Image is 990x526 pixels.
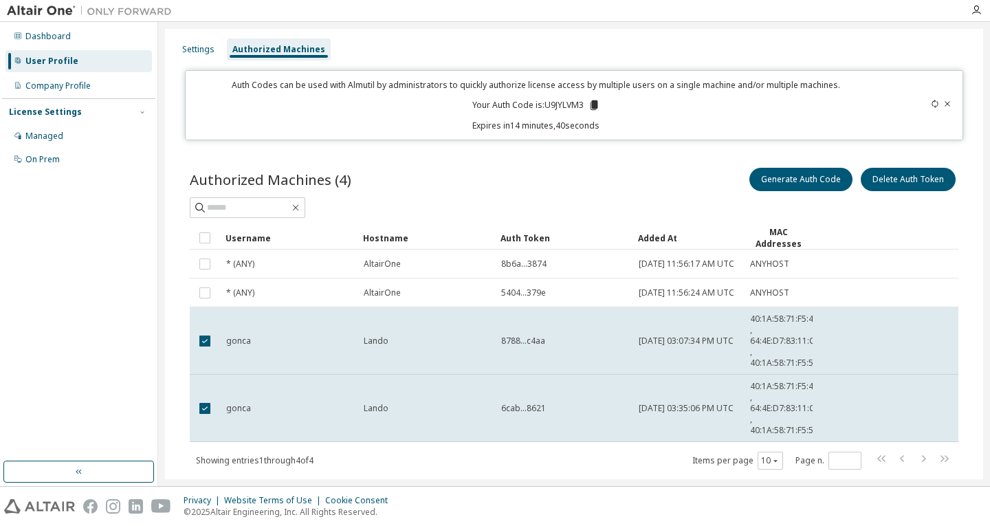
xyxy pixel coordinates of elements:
div: Authorized Machines [232,44,325,55]
p: © 2025 Altair Engineering, Inc. All Rights Reserved. [184,506,396,518]
span: gonca [226,403,251,414]
button: 10 [761,455,780,466]
span: AltairOne [364,287,401,298]
span: [DATE] 03:07:34 PM UTC [639,336,734,347]
img: altair_logo.svg [4,499,75,514]
p: Auth Codes can be used with Almutil by administrators to quickly authorize license access by mult... [194,79,878,91]
span: * (ANY) [226,287,254,298]
span: [DATE] 11:56:17 AM UTC [639,259,734,270]
span: [DATE] 11:56:24 AM UTC [639,287,734,298]
img: instagram.svg [106,499,120,514]
img: facebook.svg [83,499,98,514]
span: ANYHOST [750,259,789,270]
span: 5404...379e [501,287,546,298]
img: Altair One [7,4,179,18]
div: Hostname [363,227,489,249]
span: 8b6a...3874 [501,259,547,270]
button: Generate Auth Code [749,168,852,191]
div: License Settings [9,107,82,118]
span: 40:1A:58:71:F5:4F , 64:4E:D7:83:11:C6 , 40:1A:58:71:F5:50 [750,381,819,436]
div: Username [225,227,352,249]
p: Expires in 14 minutes, 40 seconds [194,120,878,131]
span: Items per page [692,452,783,470]
span: Lando [364,403,388,414]
span: ANYHOST [750,287,789,298]
span: Showing entries 1 through 4 of 4 [196,454,313,466]
div: On Prem [25,154,60,165]
span: Lando [364,336,388,347]
span: 8788...c4aa [501,336,545,347]
div: User Profile [25,56,78,67]
span: Page n. [795,452,861,470]
div: Auth Token [500,227,627,249]
span: gonca [226,336,251,347]
div: Website Terms of Use [224,495,325,506]
div: Privacy [184,495,224,506]
img: youtube.svg [151,499,171,514]
span: 6cab...8621 [501,403,546,414]
div: Settings [182,44,214,55]
div: Cookie Consent [325,495,396,506]
button: Delete Auth Token [861,168,956,191]
span: 40:1A:58:71:F5:4F , 64:4E:D7:83:11:C6 , 40:1A:58:71:F5:50 [750,314,819,369]
img: linkedin.svg [129,499,143,514]
div: Managed [25,131,63,142]
div: Company Profile [25,80,91,91]
span: * (ANY) [226,259,254,270]
span: AltairOne [364,259,401,270]
span: [DATE] 03:35:06 PM UTC [639,403,734,414]
span: Authorized Machines (4) [190,170,351,189]
div: Dashboard [25,31,71,42]
div: Added At [638,227,738,249]
p: Your Auth Code is: U9JYLVM3 [472,99,600,111]
div: MAC Addresses [749,226,807,250]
